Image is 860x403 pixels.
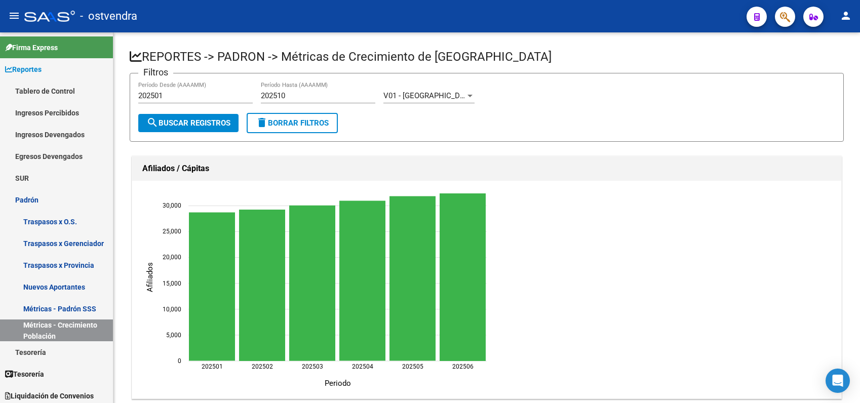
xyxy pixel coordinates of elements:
div: Open Intercom Messenger [826,369,850,393]
text: 30,000 [163,202,181,209]
button: Borrar Filtros [247,113,338,133]
text: Periodo [325,379,351,388]
path: 202506 V01 - Viasano 32.390 [440,193,486,361]
mat-icon: menu [8,10,20,22]
text: 10,000 [163,305,181,312]
span: V01 - [GEOGRAPHIC_DATA] [383,91,476,100]
span: Tesorería [5,369,44,380]
text: 0 [178,357,181,365]
text: Afiliados [145,262,154,292]
path: 202505 V01 - Viasano 31.842 [389,196,436,360]
text: 202504 [352,363,373,370]
mat-icon: person [840,10,852,22]
path: 202502 V01 - Viasano 29.264 [239,210,285,361]
text: 202503 [302,363,323,370]
path: 202504 V01 - Viasano 30.966 [339,200,385,360]
button: Buscar Registros [138,114,239,132]
h3: Filtros [138,65,173,79]
text: 202502 [252,363,273,370]
span: Liquidación de Convenios [5,390,94,401]
path: 202501 V01 - Viasano 28.718 [189,212,235,360]
h1: Afiliados / Cápitas [142,160,831,177]
span: - ostvendra [80,5,137,27]
text: 202506 [452,363,474,370]
span: REPORTES -> PADRON -> Métricas de Crecimiento de [GEOGRAPHIC_DATA] [130,50,552,64]
span: Reportes [5,64,42,75]
text: 20,000 [163,254,181,261]
text: 15,000 [163,279,181,287]
span: Buscar Registros [146,118,230,128]
text: 25,000 [163,228,181,235]
span: Firma Express [5,42,58,53]
mat-icon: search [146,116,159,129]
text: 202505 [402,363,423,370]
span: Borrar Filtros [256,118,329,128]
text: 202501 [202,363,223,370]
path: 202503 V01 - Viasano 30.057 [289,206,335,361]
mat-icon: delete [256,116,268,129]
text: 5,000 [166,331,181,338]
